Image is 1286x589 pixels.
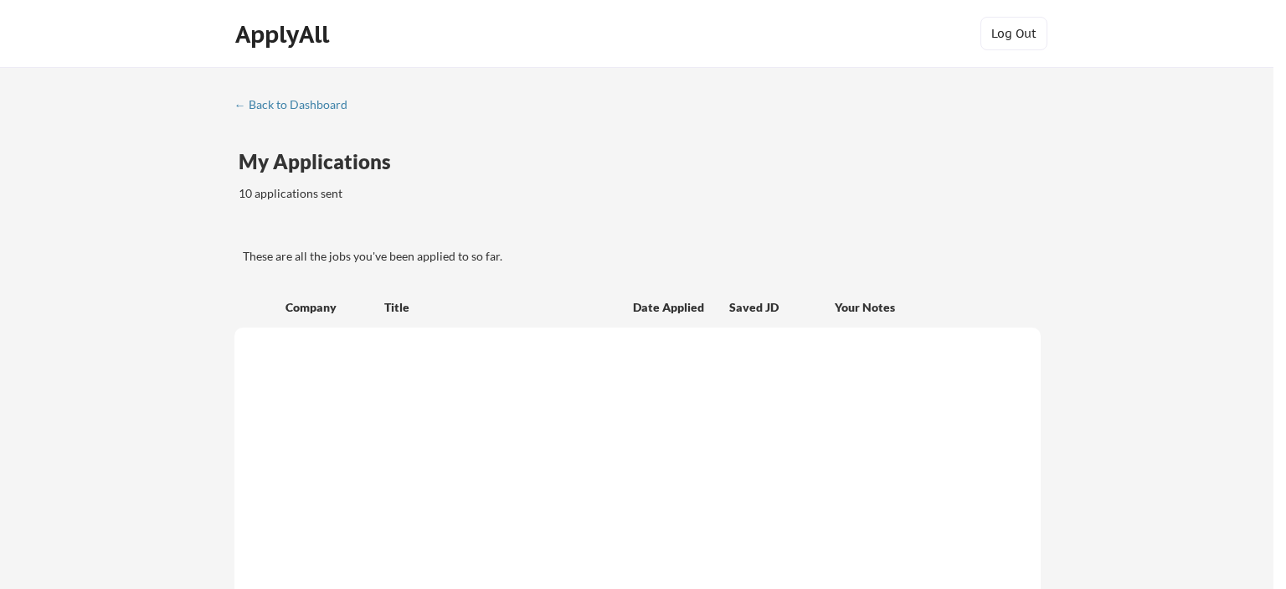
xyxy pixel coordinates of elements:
button: Log Out [980,17,1047,50]
a: ← Back to Dashboard [234,98,360,115]
div: These are job applications we think you'd be a good fit for, but couldn't apply you to automatica... [360,215,483,233]
div: 10 applications sent [239,185,563,202]
div: Saved JD [729,292,835,322]
div: ApplyAll [235,20,334,49]
div: These are all the jobs you've been applied to so far. [239,215,347,233]
div: Date Applied [633,299,707,316]
div: Title [384,299,617,316]
div: Your Notes [835,299,1026,316]
div: Company [285,299,369,316]
div: My Applications [239,152,404,172]
div: These are all the jobs you've been applied to so far. [243,248,1041,265]
div: ← Back to Dashboard [234,99,360,111]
